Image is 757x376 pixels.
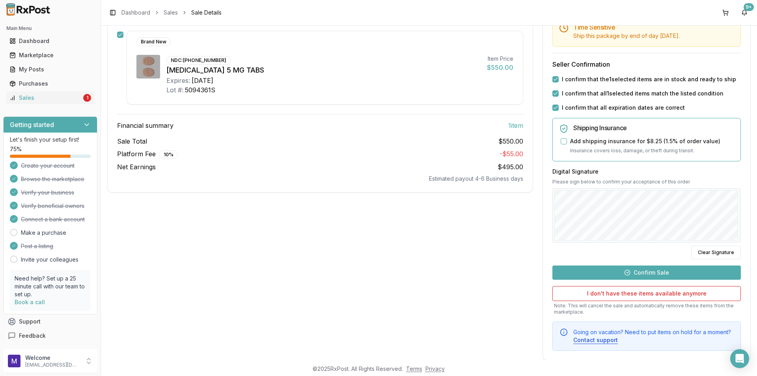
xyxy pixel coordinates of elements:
[562,75,736,83] label: I confirm that the 1 selected items are in stock and ready to ship
[25,354,80,362] p: Welcome
[552,179,741,185] p: Please sign below to confirm your acceptance of this order
[9,65,91,73] div: My Posts
[117,149,178,159] span: Platform Fee
[117,175,523,183] div: Estimated payout 4-6 Business days
[3,92,97,104] button: Sales1
[6,77,94,91] a: Purchases
[562,90,723,97] label: I confirm that all 1 selected items match the listed condition
[25,362,80,368] p: [EMAIL_ADDRESS][DOMAIN_NAME]
[6,25,94,32] h2: Main Menu
[166,76,190,85] div: Expires:
[185,85,215,95] div: 5094361S
[573,328,734,344] div: Going on vacation? Need to put items on hold for a moment?
[552,303,741,315] p: Note: This will cancel the sale and automatically remove these items from the marketplace.
[9,37,91,45] div: Dashboard
[6,62,94,77] a: My Posts
[487,55,513,63] div: Item Price
[738,6,751,19] button: 9+
[425,365,445,372] a: Privacy
[570,147,734,155] p: Insurance covers loss, damage, or theft during transit.
[500,150,523,158] span: - $55.00
[136,37,171,46] div: Brand New
[166,85,183,95] div: Lot #:
[10,120,54,129] h3: Getting started
[164,9,178,17] a: Sales
[117,162,156,172] span: Net Earnings
[121,9,222,17] nav: breadcrumb
[192,76,213,85] div: [DATE]
[552,60,741,69] h3: Seller Confirmation
[406,365,422,372] a: Terms
[6,48,94,62] a: Marketplace
[166,56,231,65] div: NDC: [PHONE_NUMBER]
[21,175,84,183] span: Browse the marketplace
[730,349,749,368] div: Open Intercom Messenger
[508,121,523,130] span: 1 item
[3,3,54,16] img: RxPost Logo
[83,94,91,102] div: 1
[570,137,720,145] label: Add shipping insurance for $8.25 ( 1.5 % of order value)
[3,314,97,329] button: Support
[9,80,91,88] div: Purchases
[552,286,741,301] button: I don't have these items available anymore
[159,150,178,159] div: 10 %
[573,24,734,30] h5: Time Sensitive
[573,336,618,344] button: Contact support
[19,332,46,340] span: Feedback
[21,242,53,250] span: Post a listing
[573,32,680,39] span: Ship this package by end of day [DATE] .
[9,51,91,59] div: Marketplace
[573,125,734,131] h5: Shipping Insurance
[3,63,97,76] button: My Posts
[191,9,222,17] span: Sale Details
[487,63,513,72] div: $550.00
[21,215,85,223] span: Connect a bank account
[21,189,74,196] span: Verify your business
[498,163,523,171] span: $495.00
[8,355,21,367] img: User avatar
[552,168,741,176] h3: Digital Signature
[3,77,97,90] button: Purchases
[498,137,523,146] span: $550.00
[552,266,741,280] button: Confirm Sale
[117,137,147,146] span: Sale Total
[691,246,741,259] button: Clear Signature
[15,299,45,305] a: Book a call
[10,145,22,153] span: 75 %
[3,35,97,47] button: Dashboard
[6,91,94,105] a: Sales1
[21,202,84,210] span: Verify beneficial owners
[21,229,66,237] a: Make a purchase
[744,3,754,11] div: 9+
[3,329,97,343] button: Feedback
[15,275,86,298] p: Need help? Set up a 25 minute call with our team to set up.
[6,34,94,48] a: Dashboard
[21,256,78,264] a: Invite your colleagues
[117,121,173,130] span: Financial summary
[10,136,91,144] p: Let's finish your setup first!
[3,49,97,62] button: Marketplace
[21,162,75,170] span: Create your account
[562,104,685,112] label: I confirm that all expiration dates are correct
[166,65,481,76] div: [MEDICAL_DATA] 5 MG TABS
[136,55,160,79] img: Eliquis 5 MG TABS
[9,94,82,102] div: Sales
[121,9,150,17] a: Dashboard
